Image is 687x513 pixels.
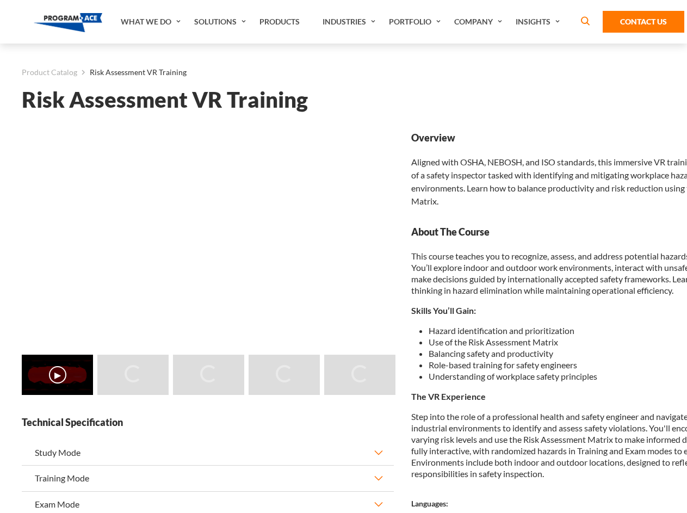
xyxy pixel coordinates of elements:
[34,13,103,32] img: Program-Ace
[22,65,77,79] a: Product Catalog
[22,440,394,465] button: Study Mode
[49,366,66,384] button: ▶
[22,466,394,491] button: Training Mode
[22,416,394,429] strong: Technical Specification
[603,11,684,33] a: Contact Us
[22,131,394,341] iframe: Risk Assessment VR Training - Video 0
[22,355,93,395] img: Risk Assessment VR Training - Video 0
[77,65,187,79] li: Risk Assessment VR Training
[411,499,448,508] strong: Languages:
